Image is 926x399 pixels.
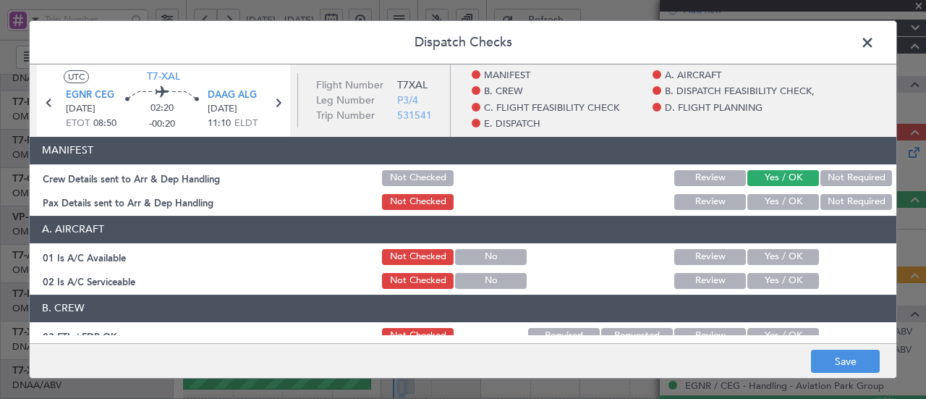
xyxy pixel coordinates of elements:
[820,194,892,210] button: Not Required
[665,101,763,116] span: D. FLIGHT PLANNING
[820,170,892,186] button: Not Required
[747,328,819,344] button: Yes / OK
[747,273,819,289] button: Yes / OK
[674,328,746,344] button: Review
[674,170,746,186] button: Review
[747,249,819,265] button: Yes / OK
[30,21,896,64] header: Dispatch Checks
[601,328,673,344] button: Requested
[811,350,880,373] button: Save
[747,170,819,186] button: Yes / OK
[674,249,746,265] button: Review
[747,194,819,210] button: Yes / OK
[674,273,746,289] button: Review
[665,69,721,83] span: A. AIRCRAFT
[674,194,746,210] button: Review
[665,85,815,99] span: B. DISPATCH FEASIBILITY CHECK,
